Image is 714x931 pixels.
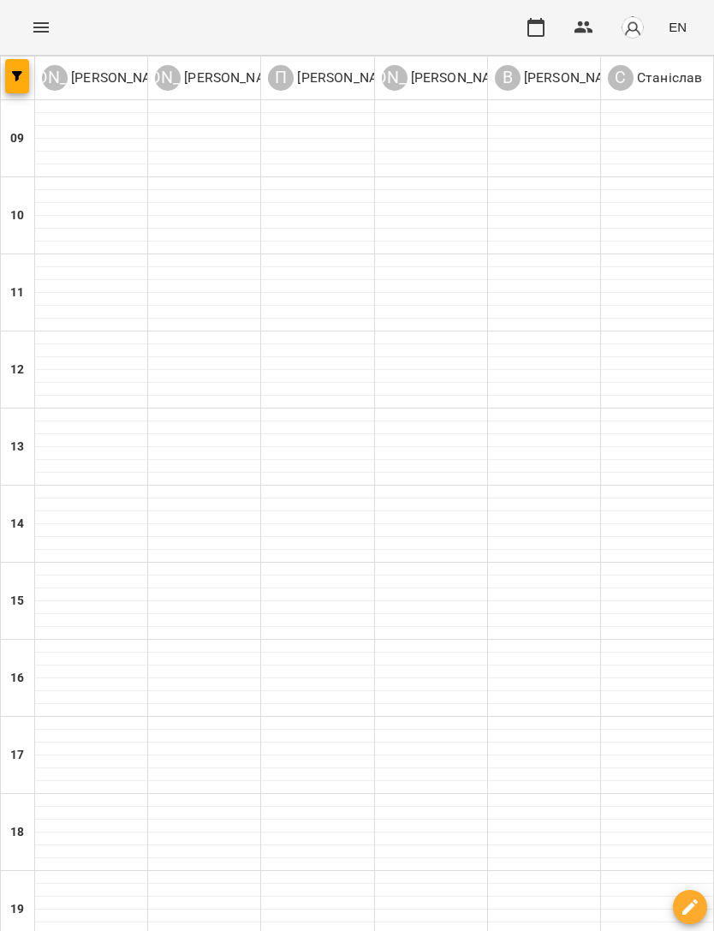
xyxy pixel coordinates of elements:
div: Анастасія Стужинська [382,65,515,91]
span: EN [669,18,687,36]
h6: 15 [10,592,24,611]
h6: 16 [10,669,24,688]
div: В [495,65,521,91]
a: С Станіслав [608,65,702,91]
div: Віталіна Погоріла [495,65,628,91]
div: С [608,65,634,91]
p: Станіслав [634,68,702,88]
div: Ксенія Гасан [155,65,288,91]
div: Альона Лобаренко [42,65,175,91]
button: EN [662,11,693,43]
a: П [PERSON_NAME] [268,65,401,91]
h6: 19 [10,900,24,919]
h6: 11 [10,283,24,302]
img: avatar_s.png [621,15,645,39]
a: [PERSON_NAME] [PERSON_NAME] [155,65,288,91]
h6: 14 [10,515,24,534]
div: П [268,65,294,91]
div: [PERSON_NAME] [382,65,408,91]
h6: 18 [10,823,24,842]
p: [PERSON_NAME] [68,68,175,88]
a: В [PERSON_NAME] [495,65,628,91]
h6: 12 [10,361,24,379]
h6: 17 [10,746,24,765]
div: [PERSON_NAME] [155,65,181,91]
h6: 10 [10,206,24,225]
div: Павло Воробей [268,65,401,91]
p: [PERSON_NAME] [521,68,628,88]
div: [PERSON_NAME] [42,65,68,91]
h6: 13 [10,438,24,457]
div: Станіслав [608,65,702,91]
p: [PERSON_NAME] [294,68,401,88]
a: [PERSON_NAME] [PERSON_NAME] [42,65,175,91]
h6: 09 [10,129,24,148]
p: [PERSON_NAME] [408,68,515,88]
p: [PERSON_NAME] [181,68,288,88]
button: Menu [21,7,62,48]
a: [PERSON_NAME] [PERSON_NAME] [382,65,515,91]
